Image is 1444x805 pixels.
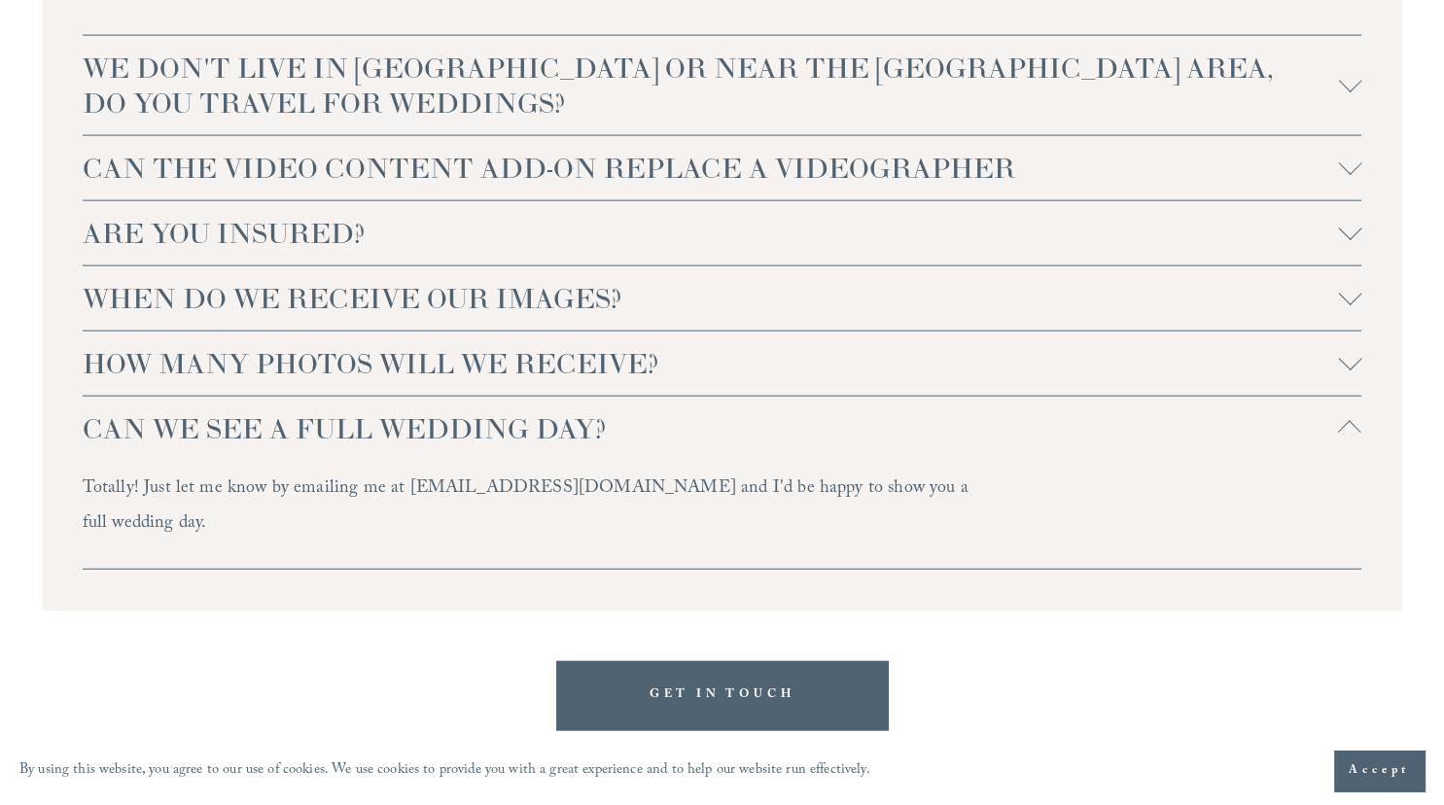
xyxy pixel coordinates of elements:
[83,332,1362,396] button: HOW MANY PHOTOS WILL WE RECEIVE?
[83,201,1362,265] button: ARE YOU INSURED?
[83,51,1339,121] span: WE DON'T LIVE IN [GEOGRAPHIC_DATA] OR NEAR THE [GEOGRAPHIC_DATA] AREA, DO YOU TRAVEL FOR WEDDINGS?
[83,136,1362,200] button: CAN THE VIDEO CONTENT ADD-ON REPLACE A VIDEOGRAPHER
[556,661,889,730] a: GET IN TOUCH
[1349,761,1410,781] span: Accept
[83,472,978,542] p: Totally! Just let me know by emailing me at [EMAIL_ADDRESS][DOMAIN_NAME] and I'd be happy to show...
[83,281,1339,316] span: WHEN DO WE RECEIVE OUR IMAGES?
[83,151,1339,186] span: CAN THE VIDEO CONTENT ADD-ON REPLACE A VIDEOGRAPHER
[83,397,1362,461] button: CAN WE SEE A FULL WEDDING DAY?
[83,346,1339,381] span: HOW MANY PHOTOS WILL WE RECEIVE?
[83,216,1339,251] span: ARE YOU INSURED?
[83,36,1362,135] button: WE DON'T LIVE IN [GEOGRAPHIC_DATA] OR NEAR THE [GEOGRAPHIC_DATA] AREA, DO YOU TRAVEL FOR WEDDINGS?
[83,461,1362,569] div: CAN WE SEE A FULL WEDDING DAY?
[1334,751,1425,791] button: Accept
[83,266,1362,331] button: WHEN DO WE RECEIVE OUR IMAGES?
[83,411,1339,446] span: CAN WE SEE A FULL WEDDING DAY?
[19,757,870,786] p: By using this website, you agree to our use of cookies. We use cookies to provide you with a grea...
